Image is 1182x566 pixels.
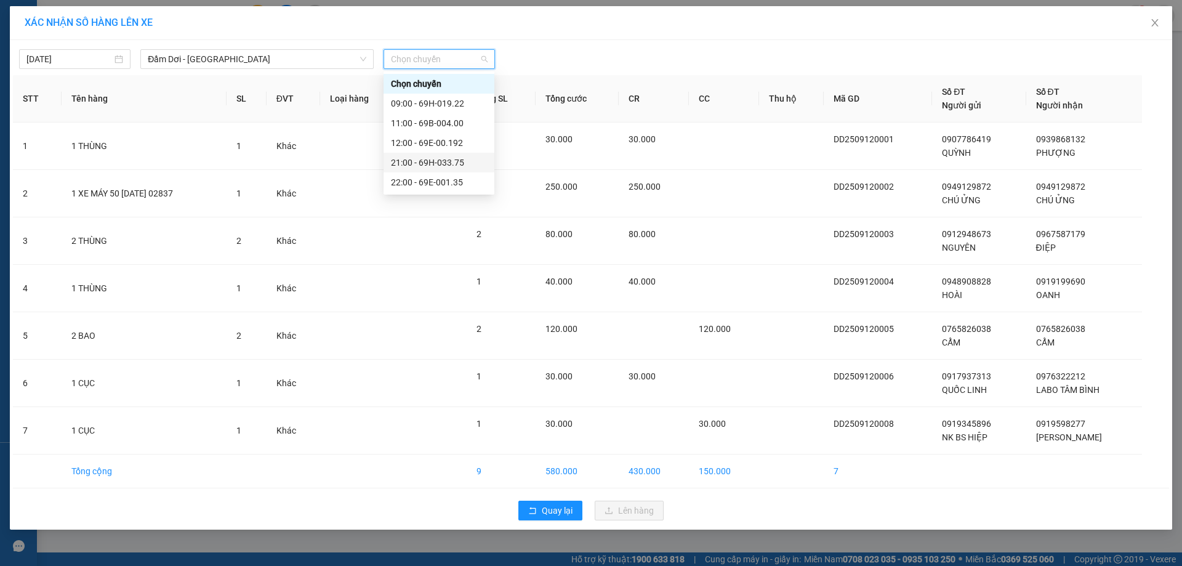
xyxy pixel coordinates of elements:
span: 250.000 [629,182,661,192]
span: 2 [236,331,241,341]
span: [PERSON_NAME] [1036,432,1102,442]
span: 1 [236,283,241,293]
td: 4 [13,265,62,312]
b: GỬI : VP Đầm Dơi [6,77,139,97]
li: 02839.63.63.63 [6,42,235,58]
span: 30.000 [545,134,573,144]
span: 1 [476,277,481,286]
th: Mã GD [824,75,933,123]
span: NK BS HIỆP [942,432,987,442]
span: 2 [236,236,241,246]
span: phone [71,45,81,55]
span: Số ĐT [942,87,965,97]
button: uploadLên hàng [595,501,664,520]
td: Tổng cộng [62,455,227,488]
span: CẨM [942,338,960,347]
span: CẨM [1036,338,1055,347]
span: NGUYÊN [942,243,976,253]
div: 11:00 - 69B-004.00 [391,116,487,130]
span: 30.000 [629,371,656,381]
span: 30.000 [629,134,656,144]
div: 22:00 - 69E-001.35 [391,176,487,189]
span: CHÚ ỬNG [1036,195,1075,205]
th: STT [13,75,62,123]
div: Chọn chuyến [384,74,494,94]
button: rollbackQuay lại [518,501,582,520]
td: 430.000 [619,455,689,488]
th: Tổng SL [467,75,536,123]
span: 2 [476,229,481,239]
td: 7 [824,455,933,488]
span: DD2509120005 [834,324,894,334]
span: 0949129872 [942,182,991,192]
td: 580.000 [536,455,619,488]
td: 6 [13,360,62,407]
span: 250.000 [545,182,577,192]
span: 1 [236,378,241,388]
span: 0949129872 [1036,182,1085,192]
span: close [1150,18,1160,28]
th: Tổng cước [536,75,619,123]
th: Tên hàng [62,75,227,123]
td: 1 XE MÁY 50 [DATE] 02837 [62,170,227,217]
span: 0917937313 [942,371,991,381]
span: Người gửi [942,100,981,110]
td: Khác [267,407,320,455]
span: 0919199690 [1036,277,1085,286]
span: 0765826038 [1036,324,1085,334]
span: 1 [476,419,481,429]
td: Khác [267,265,320,312]
td: 2 [13,170,62,217]
span: OANH [1036,290,1060,300]
span: 1 [236,141,241,151]
td: 150.000 [689,455,759,488]
span: 2 [476,324,481,334]
td: 1 CỤC [62,407,227,455]
span: 0967587179 [1036,229,1085,239]
span: environment [71,30,81,39]
td: 2 BAO [62,312,227,360]
span: Chọn chuyến [391,50,488,68]
div: Chọn chuyến [391,77,487,91]
span: 30.000 [545,419,573,429]
span: 80.000 [629,229,656,239]
span: QUỲNH [942,148,971,158]
span: 0907786419 [942,134,991,144]
span: HOÀI [942,290,962,300]
span: XÁC NHẬN SỐ HÀNG LÊN XE [25,17,153,28]
span: 0919598277 [1036,419,1085,429]
th: Thu hộ [759,75,824,123]
span: DD2509120002 [834,182,894,192]
span: 1 [236,188,241,198]
th: CC [689,75,759,123]
th: Loại hàng [320,75,400,123]
td: 9 [467,455,536,488]
div: 09:00 - 69H-019.22 [391,97,487,110]
td: 2 THÙNG [62,217,227,265]
span: DD2509120001 [834,134,894,144]
td: 1 THÙNG [62,123,227,170]
span: PHƯỢNG [1036,148,1075,158]
td: 1 THÙNG [62,265,227,312]
span: DD2509120004 [834,277,894,286]
td: 1 [13,123,62,170]
th: ĐVT [267,75,320,123]
span: 1 [236,426,241,435]
span: rollback [528,506,537,516]
span: ĐIỆP [1036,243,1056,253]
span: 30.000 [545,371,573,381]
span: Người nhận [1036,100,1083,110]
span: 0919345896 [942,419,991,429]
span: DD2509120008 [834,419,894,429]
span: LABO TÂM BÌNH [1036,385,1100,395]
span: 0976322212 [1036,371,1085,381]
span: QUỐC LINH [942,385,987,395]
td: Khác [267,360,320,407]
span: 40.000 [629,277,656,286]
span: 120.000 [699,324,731,334]
td: Khác [267,170,320,217]
th: SL [227,75,267,123]
td: Khác [267,312,320,360]
span: 0912948673 [942,229,991,239]
td: Khác [267,217,320,265]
